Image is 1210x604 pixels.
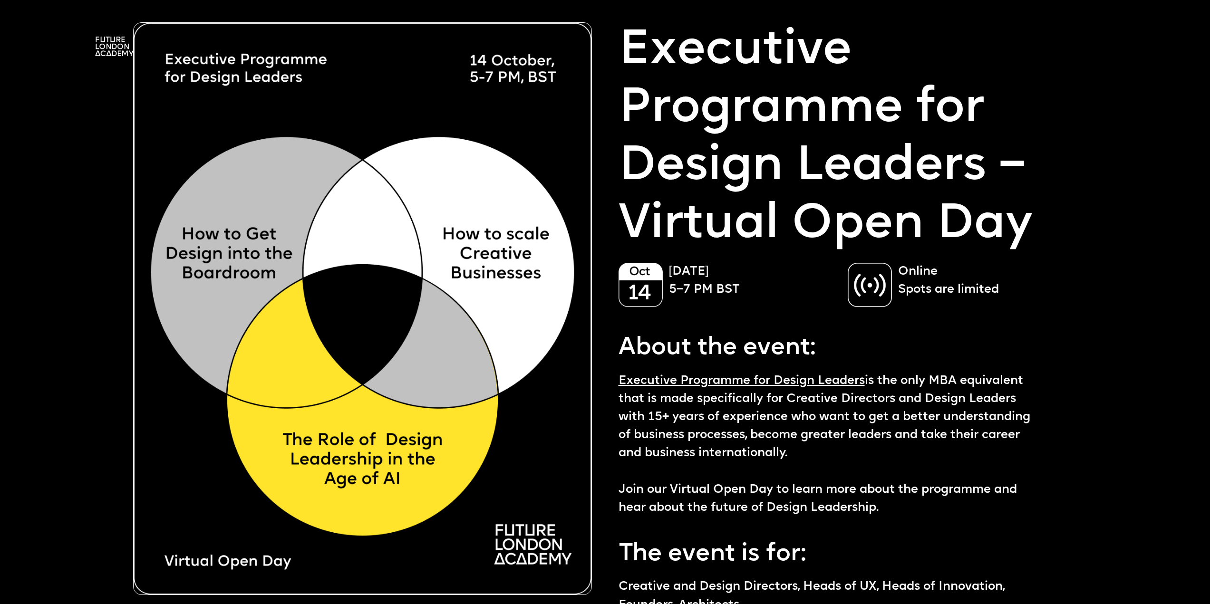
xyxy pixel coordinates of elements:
[898,263,1067,299] p: Online Spots are limited
[619,375,865,387] a: Executive Programme for Design Leaders
[619,531,1031,573] p: The event is for:
[669,263,838,299] p: [DATE] 5–7 PM BST
[619,372,1031,517] p: is the only MBA equivalent that is made specifically for Creative Directors and Design Leaders wi...
[95,37,134,56] img: A logo saying in 3 lines: Future London Academy
[619,22,1077,255] p: Executive Programme for Design Leaders – Virtual Open Day
[619,325,1031,366] p: About the event:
